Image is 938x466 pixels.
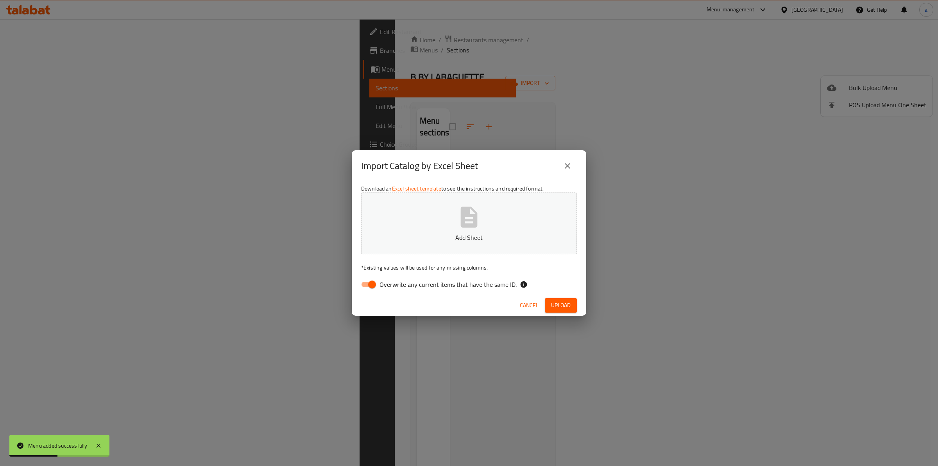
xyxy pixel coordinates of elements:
h2: Import Catalog by Excel Sheet [361,160,478,172]
button: Cancel [517,298,542,313]
p: Existing values will be used for any missing columns. [361,264,577,272]
span: Upload [551,300,571,310]
div: Menu added successfully [28,441,88,450]
span: Overwrite any current items that have the same ID. [379,280,517,289]
button: close [558,157,577,175]
p: Add Sheet [373,233,565,242]
svg: If the overwrite option isn't selected, then the items that match an existing ID will be ignored ... [520,281,528,288]
span: Cancel [520,300,539,310]
div: Download an to see the instructions and required format. [352,182,586,295]
button: Upload [545,298,577,313]
button: Add Sheet [361,193,577,254]
a: Excel sheet template [392,184,441,194]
